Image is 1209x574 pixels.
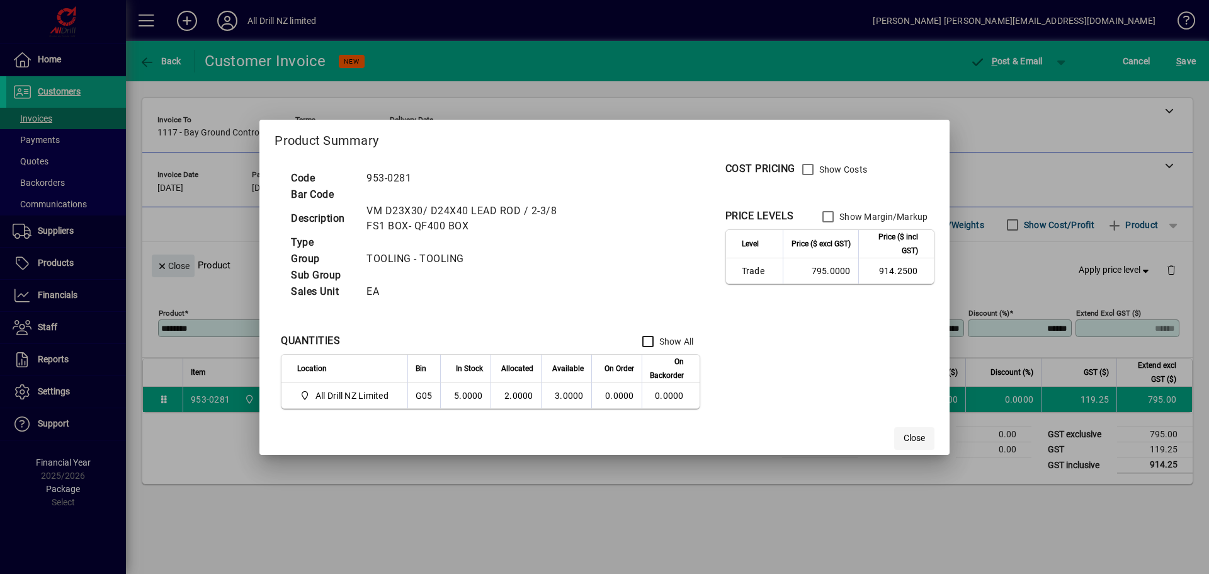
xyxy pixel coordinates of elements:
span: Price ($ incl GST) [866,230,918,258]
span: Close [904,432,925,445]
td: 795.0000 [783,258,858,284]
span: On Backorder [650,355,684,382]
td: TOOLING - TOOLING [360,251,589,267]
td: VM D23X30/ D24X40 LEAD ROD / 2-3/8 FS1 BOX- QF400 BOX [360,203,589,234]
label: Show Costs [817,163,868,176]
td: Type [285,234,360,251]
span: Bin [416,362,426,376]
td: 5.0000 [440,383,491,408]
button: Close [894,427,934,450]
td: Group [285,251,360,267]
span: On Order [604,362,634,376]
label: Show Margin/Markup [837,210,928,223]
span: In Stock [456,362,483,376]
div: COST PRICING [725,161,795,176]
td: Sales Unit [285,284,360,300]
span: All Drill NZ Limited [297,388,394,403]
td: Code [285,170,360,187]
td: 953-0281 [360,170,589,187]
td: 914.2500 [858,258,934,284]
td: 2.0000 [491,383,541,408]
span: Level [742,237,759,251]
span: Location [297,362,327,376]
div: QUANTITIES [281,333,340,348]
span: Available [552,362,584,376]
td: G05 [407,383,440,408]
div: PRICE LEVELS [725,209,794,224]
span: All Drill NZ Limited [315,389,389,402]
label: Show All [657,335,694,348]
td: 3.0000 [541,383,591,408]
td: Sub Group [285,267,360,284]
td: Bar Code [285,187,360,203]
td: 0.0000 [642,383,700,408]
td: Description [285,203,360,234]
span: Allocated [501,362,533,376]
span: Trade [742,265,775,277]
td: EA [360,284,589,300]
span: 0.0000 [605,391,634,401]
span: Price ($ excl GST) [792,237,851,251]
h2: Product Summary [259,120,949,156]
